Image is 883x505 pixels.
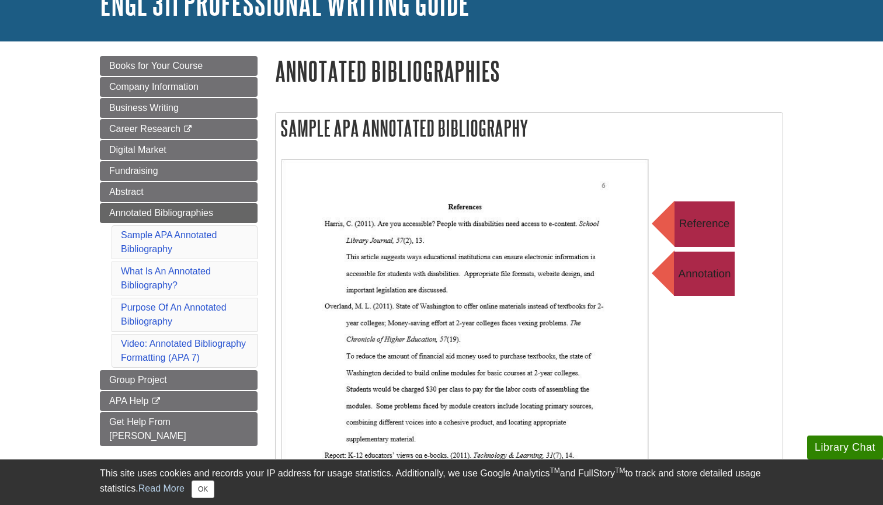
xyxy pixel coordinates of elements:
[109,82,199,92] span: Company Information
[121,266,211,290] a: What Is An Annotated Bibliography?
[100,140,258,160] a: Digital Market
[100,412,258,446] a: Get Help From [PERSON_NAME]
[109,208,213,218] span: Annotated Bibliographies
[276,113,783,144] h2: Sample APA Annotated Bibliography
[100,466,783,498] div: This site uses cookies and records your IP address for usage statistics. Additionally, we use Goo...
[109,145,166,155] span: Digital Market
[109,417,186,441] span: Get Help From [PERSON_NAME]
[100,182,258,202] a: Abstract
[121,230,217,254] a: Sample APA Annotated Bibliography
[151,398,161,405] i: This link opens in a new window
[109,61,203,71] span: Books for Your Course
[192,480,214,498] button: Close
[121,339,246,363] a: Video: Annotated Bibliography Formatting (APA 7)
[109,124,180,134] span: Career Research
[100,391,258,411] a: APA Help
[615,466,625,475] sup: TM
[138,483,185,493] a: Read More
[100,56,258,446] div: Guide Page Menu
[109,103,179,113] span: Business Writing
[807,436,883,459] button: Library Chat
[100,77,258,97] a: Company Information
[183,126,193,133] i: This link opens in a new window
[121,302,227,326] a: Purpose Of An Annotated Bibliography
[275,56,783,86] h1: Annotated Bibliographies
[109,396,148,406] span: APA Help
[109,375,167,385] span: Group Project
[100,161,258,181] a: Fundraising
[550,466,559,475] sup: TM
[100,56,258,76] a: Books for Your Course
[100,98,258,118] a: Business Writing
[100,203,258,223] a: Annotated Bibliographies
[109,187,144,197] span: Abstract
[100,119,258,139] a: Career Research
[100,370,258,390] a: Group Project
[109,166,158,176] span: Fundraising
